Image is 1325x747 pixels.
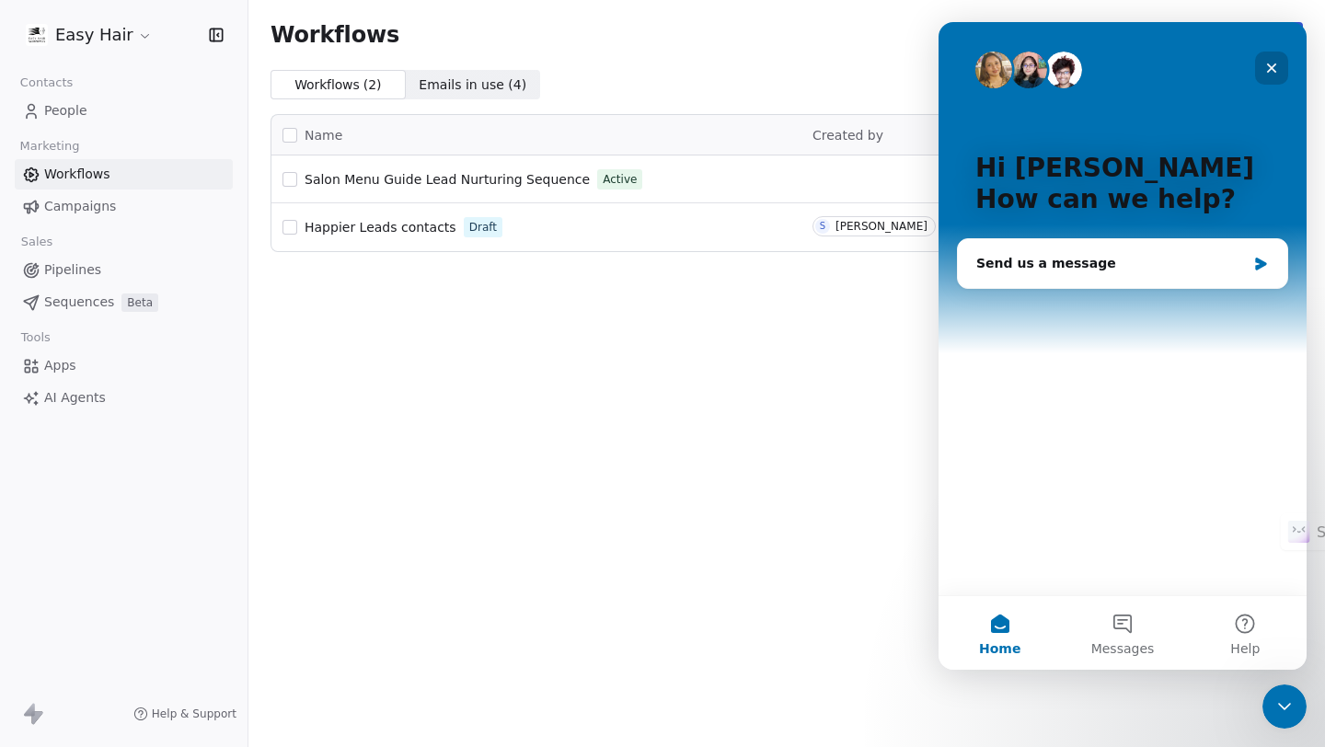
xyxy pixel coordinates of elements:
[44,165,110,184] span: Workflows
[15,287,233,317] a: SequencesBeta
[152,707,236,721] span: Help & Support
[15,159,233,190] a: Workflows
[13,324,58,351] span: Tools
[44,260,101,280] span: Pipelines
[305,218,456,236] a: Happier Leads contacts
[1262,684,1307,729] iframe: Intercom live chat
[44,197,116,216] span: Campaigns
[15,191,233,222] a: Campaigns
[12,69,81,97] span: Contacts
[15,351,233,381] a: Apps
[305,220,456,235] span: Happier Leads contacts
[939,22,1307,670] iframe: Intercom live chat
[44,356,76,375] span: Apps
[812,128,883,143] span: Created by
[603,171,637,188] span: Active
[44,388,106,408] span: AI Agents
[13,228,61,256] span: Sales
[44,101,87,121] span: People
[22,19,156,51] button: Easy Hair
[305,170,590,189] a: Salon Menu Guide Lead Nurturing Sequence
[26,24,48,46] img: logoforcircle.jpg
[55,23,133,47] span: Easy Hair
[820,219,825,234] div: S
[44,293,114,312] span: Sequences
[305,172,590,187] span: Salon Menu Guide Lead Nurturing Sequence
[419,75,526,95] span: Emails in use ( 4 )
[133,707,236,721] a: Help & Support
[15,255,233,285] a: Pipelines
[121,293,158,312] span: Beta
[305,126,342,145] span: Name
[271,22,399,48] span: Workflows
[15,96,233,126] a: People
[835,220,927,233] div: [PERSON_NAME]
[469,219,497,236] span: Draft
[12,132,87,160] span: Marketing
[15,383,233,413] a: AI Agents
